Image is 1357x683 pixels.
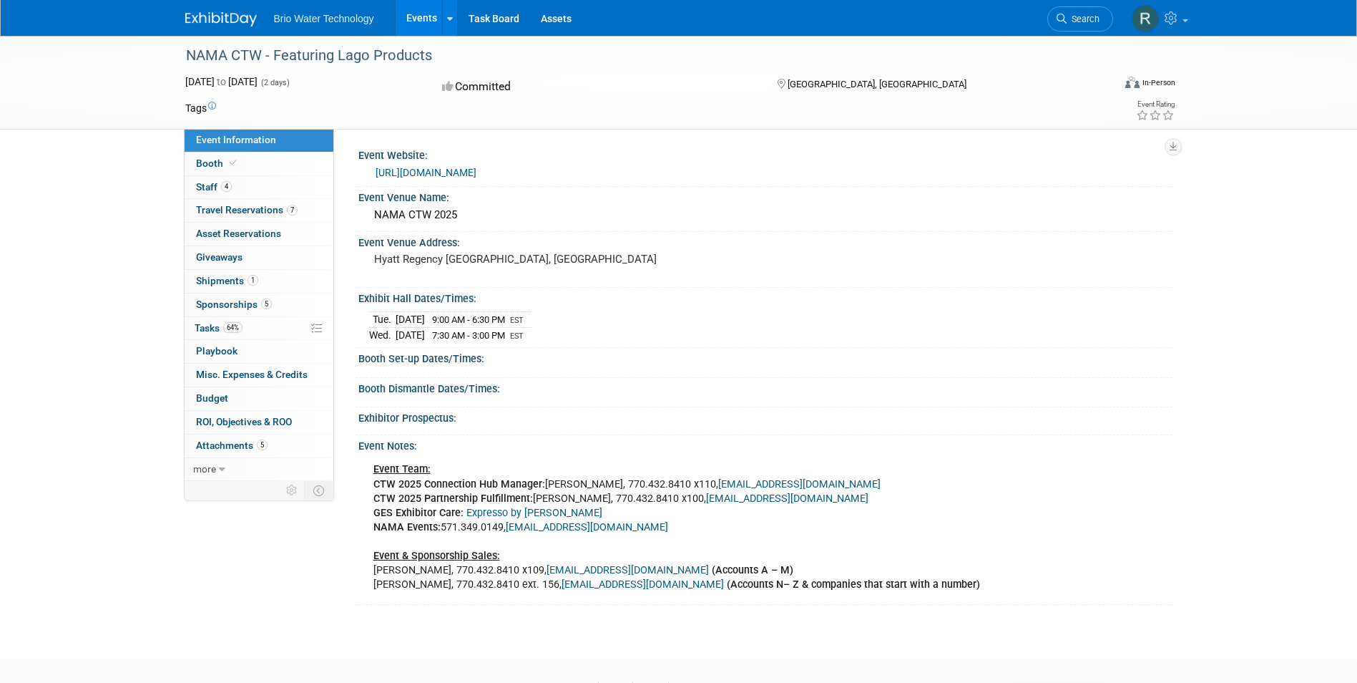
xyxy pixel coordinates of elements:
[185,340,333,363] a: Playbook
[196,134,276,145] span: Event Information
[304,481,333,500] td: Toggle Event Tabs
[193,463,216,475] span: more
[230,159,237,167] i: Booth reservation complete
[1047,6,1113,32] a: Search
[196,275,258,286] span: Shipments
[185,317,333,340] a: Tasks64%
[373,507,464,519] b: GES Exhibitor Care:
[358,378,1172,396] div: Booth Dismantle Dates/Times:
[260,78,290,87] span: (2 days)
[185,364,333,387] a: Misc. Expenses & Credits
[196,345,237,357] span: Playbook
[280,481,305,500] td: Personalize Event Tab Strip
[185,435,333,457] a: Attachments5
[788,79,966,89] span: [GEOGRAPHIC_DATA], [GEOGRAPHIC_DATA]
[396,327,425,342] td: [DATE]
[358,435,1172,453] div: Event Notes:
[1132,5,1159,32] img: Ryan McMillin
[466,507,602,519] a: Expresso by [PERSON_NAME]
[547,564,709,576] a: [EMAIL_ADDRESS][DOMAIN_NAME]
[358,288,1172,306] div: Exhibit Hall Dates/Times:
[432,330,505,341] span: 7:30 AM - 3:00 PM
[510,331,524,341] span: EST
[1142,77,1175,88] div: In-Person
[510,316,524,325] span: EST
[185,294,333,316] a: Sponsorships5
[374,253,682,266] pre: Hyatt Regency [GEOGRAPHIC_DATA], [GEOGRAPHIC_DATA]
[196,251,243,263] span: Giveaways
[221,181,232,192] span: 4
[376,167,476,178] a: [URL][DOMAIN_NAME]
[1125,77,1140,88] img: Format-Inperson.png
[373,521,441,533] b: NAMA Events:
[185,246,333,269] a: Giveaways
[185,129,333,152] a: Event Information
[358,348,1172,366] div: Booth Set-up Dates/Times:
[196,158,240,169] span: Booth
[369,312,396,328] td: Tue.
[185,458,333,481] a: more
[196,181,232,193] span: Staff
[373,493,533,505] b: CTW 2025 Partnership Fulfillment:
[369,327,396,342] td: Wed.
[1029,74,1176,96] div: Event Format
[248,275,258,286] span: 1
[358,232,1172,250] div: Event Venue Address:
[196,228,281,239] span: Asset Reservations
[358,407,1172,425] div: Exhibitor Prospectus:
[373,463,431,475] u: Event Team:
[274,13,374,24] span: Brio Water Technology
[438,74,754,100] div: Committed
[287,205,298,215] span: 7
[363,455,1014,599] div: [PERSON_NAME], 770.432.8410 x110, [PERSON_NAME], 770.432.8410 x100, ​571.349.0149, [PERSON_NAME],...
[358,187,1172,205] div: Event Venue Name:
[196,392,228,404] span: Budget
[196,369,308,380] span: Misc. Expenses & Credits
[1067,14,1099,24] span: Search
[718,478,881,490] a: [EMAIL_ADDRESS][DOMAIN_NAME]
[706,493,868,505] a: [EMAIL_ADDRESS][DOMAIN_NAME]
[396,312,425,328] td: [DATE]
[185,152,333,175] a: Booth
[185,76,258,87] span: [DATE] [DATE]
[185,387,333,410] a: Budget
[257,440,268,450] span: 5
[727,578,980,591] b: (Accounts N– Z & companies that start with a number)
[185,223,333,246] a: Asset Reservations
[223,322,243,333] span: 64%
[181,43,1092,69] div: NAMA CTW - Featuring Lago Products
[185,101,216,115] td: Tags
[1136,101,1175,108] div: Event Rating
[185,411,333,434] a: ROI, Objectives & ROO
[712,564,793,576] b: (Accounts A – M)
[373,550,500,562] u: Event & Sponsorship Sales:
[261,299,272,309] span: 5
[432,314,505,325] span: 9:00 AM - 6:30 PM
[185,199,333,222] a: Travel Reservations7
[195,322,243,334] span: Tasks
[215,76,228,87] span: to
[196,299,272,310] span: Sponsorships
[196,440,268,451] span: Attachments
[369,204,1162,226] div: NAMA CTW 2025
[562,578,724,591] a: [EMAIL_ADDRESS][DOMAIN_NAME]
[196,204,298,215] span: Travel Reservations
[506,521,668,533] a: [EMAIL_ADDRESS][DOMAIN_NAME]
[185,12,257,26] img: ExhibitDay
[358,145,1172,163] div: Event Website:
[185,270,333,293] a: Shipments1
[196,416,292,427] span: ROI, Objectives & ROO
[185,176,333,199] a: Staff4
[373,478,545,490] b: CTW 2025 Connection Hub Manager:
